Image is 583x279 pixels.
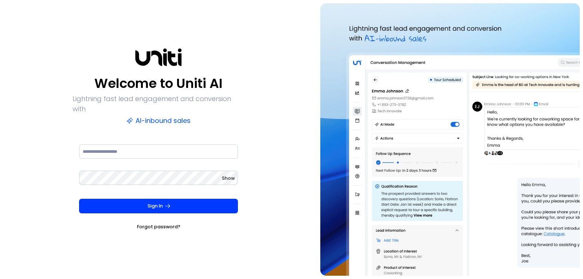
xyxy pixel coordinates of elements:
a: Forgot password? [137,223,180,230]
button: Show [222,175,235,182]
p: Lightning fast lead engagement and conversion with [73,94,244,114]
span: Show [222,175,235,181]
p: Welcome to Uniti AI [94,75,223,92]
img: auth-hero.png [320,3,580,276]
button: Sign In [79,199,238,213]
p: AI-inbound sales [126,116,191,126]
